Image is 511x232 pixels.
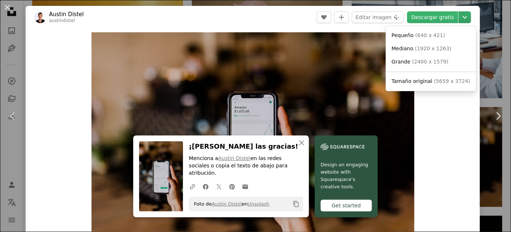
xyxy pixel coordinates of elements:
[392,32,414,38] span: Pequeño
[415,32,445,38] span: ( 640 x 421 )
[392,46,414,51] span: Mediano
[415,46,451,51] span: ( 1920 x 1263 )
[459,11,471,23] button: Elegir el tamaño de descarga
[434,78,470,84] span: ( 5659 x 3724 )
[392,59,411,65] span: Grande
[386,26,476,91] div: Elegir el tamaño de descarga
[392,78,432,84] span: Tamaño original
[412,59,448,65] span: ( 2400 x 1579 )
